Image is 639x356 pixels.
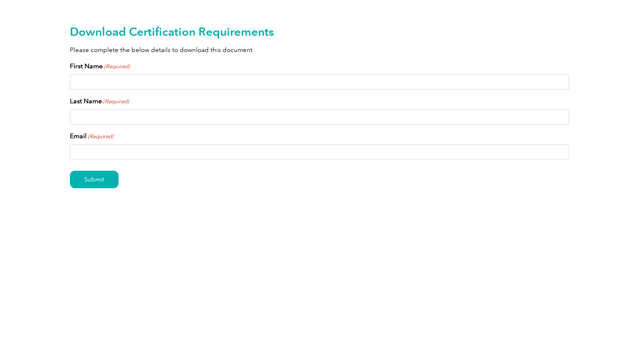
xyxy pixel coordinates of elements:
span: (Required) [87,132,114,141]
label: Last Name [70,96,129,106]
h2: Download Certification Requirements [70,25,569,38]
label: Email [70,131,114,141]
span: (Required) [104,62,130,71]
label: First Name [70,61,130,71]
p: Please complete the below details to download this document [70,45,569,55]
input: Submit [70,171,119,188]
span: (Required) [103,97,129,106]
